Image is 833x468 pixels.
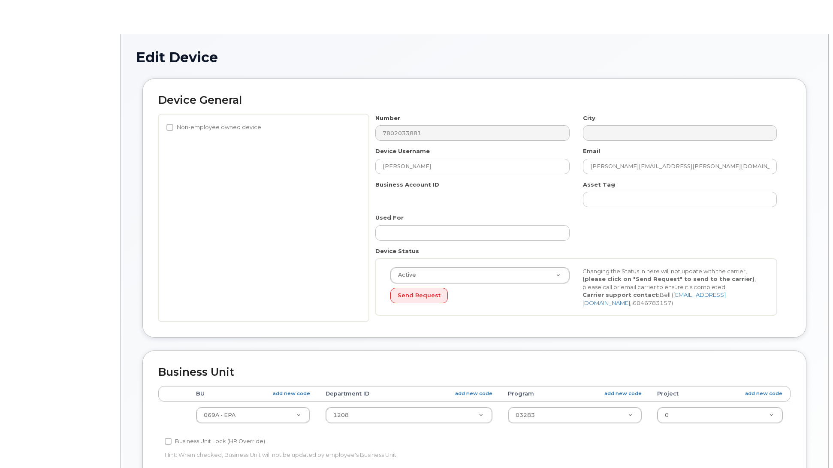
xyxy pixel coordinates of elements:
[582,291,726,306] a: [EMAIL_ADDRESS][DOMAIN_NAME]
[508,408,641,423] a: 03283
[188,386,318,402] th: BU
[165,438,172,445] input: Business Unit Lock (HR Override)
[583,114,595,122] label: City
[318,386,500,402] th: Department ID
[375,247,419,255] label: Device Status
[658,408,782,423] a: 0
[165,451,573,459] p: Hint: When checked, Business Unit will not be updated by employee's Business Unit
[582,291,660,298] strong: Carrier support contact:
[665,412,669,418] span: 0
[165,436,265,447] label: Business Unit Lock (HR Override)
[582,275,755,282] strong: (please click on "Send Request" to send to the carrier)
[391,268,569,283] a: Active
[390,288,448,304] button: Send Request
[204,412,235,418] span: 069A - EPA
[273,390,310,397] a: add new code
[375,114,400,122] label: Number
[576,267,768,307] div: Changing the Status in here will not update with the carrier, , please call or email carrier to e...
[583,181,615,189] label: Asset Tag
[166,122,261,133] label: Non-employee owned device
[158,94,791,106] h2: Device General
[375,214,404,222] label: Used For
[375,147,430,155] label: Device Username
[393,271,416,279] span: Active
[375,181,439,189] label: Business Account ID
[196,408,310,423] a: 069A - EPA
[326,408,492,423] a: 1208
[649,386,791,402] th: Project
[604,390,642,397] a: add new code
[455,390,492,397] a: add new code
[583,147,600,155] label: Email
[745,390,782,397] a: add new code
[136,50,813,65] h1: Edit Device
[166,124,173,131] input: Non-employee owned device
[333,412,349,418] span: 1208
[500,386,649,402] th: Program
[516,412,535,418] span: 03283
[158,366,791,378] h2: Business Unit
